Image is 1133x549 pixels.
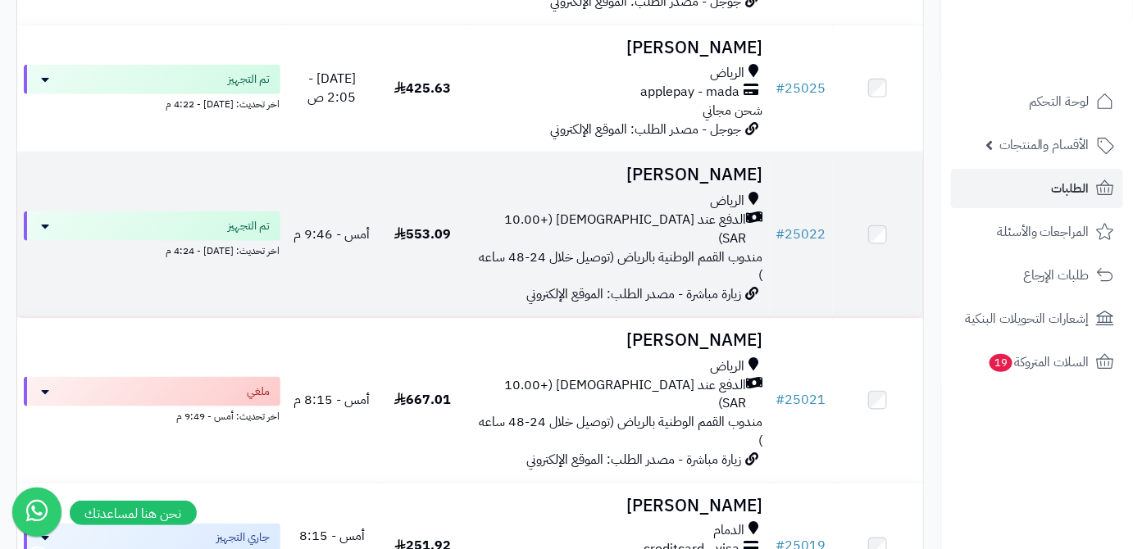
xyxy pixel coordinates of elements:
[990,354,1012,372] span: 19
[711,192,745,211] span: الرياض
[776,79,785,98] span: #
[951,256,1123,295] a: طلبات الإرجاع
[475,211,747,248] span: الدفع عند [DEMOGRAPHIC_DATA] (+10.00 SAR)
[24,241,280,258] div: اخر تحديث: [DATE] - 4:24 م
[999,134,1090,157] span: الأقسام والمنتجات
[1052,177,1090,200] span: الطلبات
[951,169,1123,208] a: الطلبات
[703,101,763,120] span: شحن مجاني
[24,406,280,424] div: اخر تحديث: أمس - 9:49 م
[480,412,763,451] span: مندوب القمم الوطنية بالرياض (توصيل خلال 24-48 ساعه )
[480,247,763,286] span: مندوب القمم الوطنية بالرياض (توصيل خلال 24-48 ساعه )
[711,357,745,376] span: الرياض
[217,530,271,547] span: جاري التجهيز
[951,343,1123,382] a: السلات المتروكة19
[1023,264,1090,287] span: طلبات الإرجاع
[475,497,763,515] h3: [PERSON_NAME]
[475,166,763,184] h3: [PERSON_NAME]
[394,225,451,244] span: 553.09
[293,225,370,244] span: أمس - 9:46 م
[24,94,280,111] div: اخر تحديث: [DATE] - 4:22 م
[293,390,370,410] span: أمس - 8:15 م
[475,331,763,350] h3: [PERSON_NAME]
[951,299,1123,338] a: إشعارات التحويلات البنكية
[714,522,745,541] span: الدمام
[527,450,742,470] span: زيارة مباشرة - مصدر الطلب: الموقع الإلكتروني
[394,390,451,410] span: 667.01
[527,284,742,304] span: زيارة مباشرة - مصدر الطلب: الموقع الإلكتروني
[997,220,1090,243] span: المراجعات والأسئلة
[551,120,742,139] span: جوجل - مصدر الطلب: الموقع الإلكتروني
[711,64,745,83] span: الرياض
[776,79,826,98] a: #25025
[229,71,271,88] span: تم التجهيز
[776,390,785,410] span: #
[475,376,747,414] span: الدفع عند [DEMOGRAPHIC_DATA] (+10.00 SAR)
[965,307,1090,330] span: إشعارات التحويلات البنكية
[951,82,1123,121] a: لوحة التحكم
[1029,90,1090,113] span: لوحة التحكم
[641,83,740,102] span: applepay - mada
[475,39,763,57] h3: [PERSON_NAME]
[776,225,826,244] a: #25022
[951,212,1123,252] a: المراجعات والأسئلة
[776,225,785,244] span: #
[248,383,271,400] span: ملغي
[988,351,1090,374] span: السلات المتروكة
[229,218,271,234] span: تم التجهيز
[394,79,451,98] span: 425.63
[307,69,356,107] span: [DATE] - 2:05 ص
[776,390,826,410] a: #25021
